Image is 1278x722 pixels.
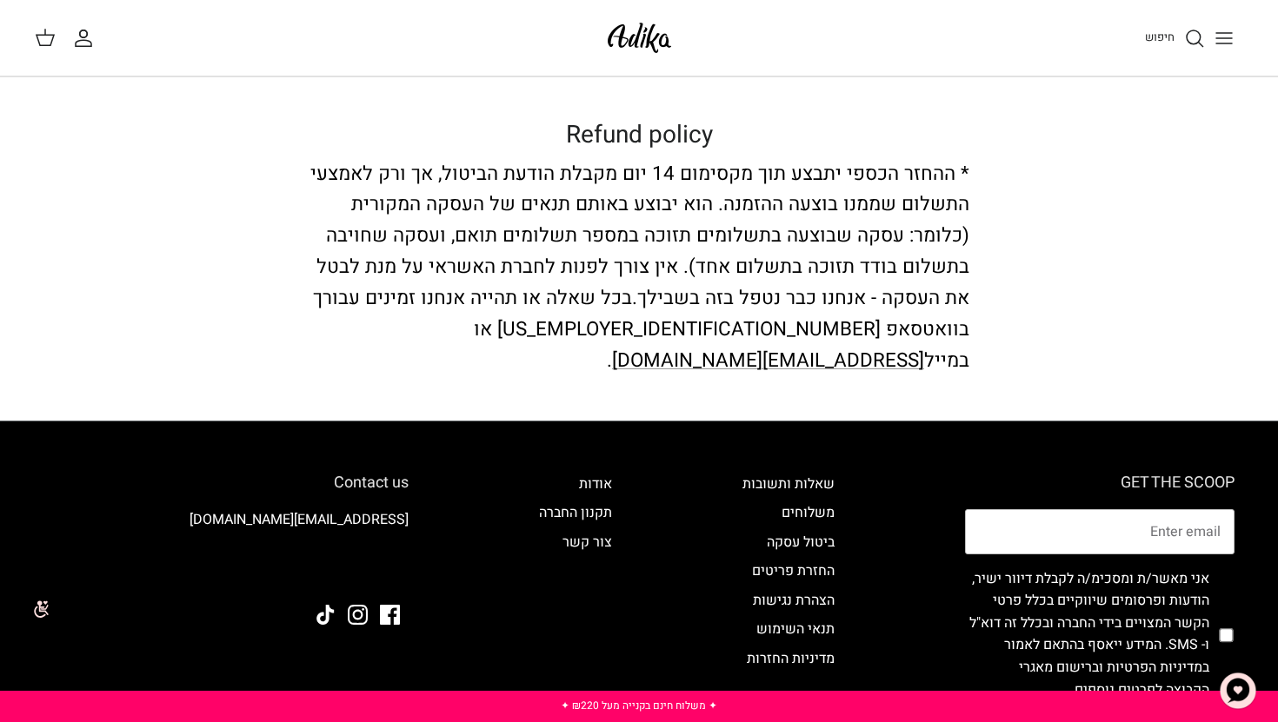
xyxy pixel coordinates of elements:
a: צור קשר [562,532,612,553]
img: accessibility_icon02.svg [13,585,61,633]
span: . [607,347,612,374]
a: חיפוש [1145,28,1205,49]
h6: Contact us [43,474,409,493]
img: Adika IL [602,17,676,58]
span: בכל שאלה או תהייה אנחנו זמינים עבורך בוואטסאפ [US_EMPLOYER_IDENTIFICATION_NUMBER] או במייל [313,284,969,374]
a: תנאי השימוש [756,619,835,639]
a: משלוחים [782,502,835,523]
label: אני מאשר/ת ומסכימ/ה לקבלת דיוור ישיר, הודעות ופרסומים שיווקיים בכלל פרטי הקשר המצויים בידי החברה ... [965,568,1209,702]
a: החשבון שלי [73,28,101,49]
a: מדיניות החזרות [747,648,835,669]
span: חיפוש [1145,29,1175,45]
a: החזרת פריטים [752,560,835,581]
img: Adika IL [361,558,409,580]
a: Tiktok [316,605,336,625]
span: * ההחזר הכספי יתבצע תוך מקסימום 14 יום מקבלת הודעת הביטול, אך ורק לאמצעי התשלום שממנו בוצעה ההזמנ... [310,160,969,312]
a: [EMAIL_ADDRESS][DOMAIN_NAME] [612,347,924,374]
a: ביטול עסקה [767,532,835,553]
a: הצהרת נגישות [753,590,835,611]
button: Toggle menu [1205,19,1243,57]
input: Email [965,509,1235,554]
h6: GET THE SCOOP [965,474,1235,493]
a: אודות [579,474,612,494]
a: תקנון החברה [539,502,612,523]
button: צ'אט [1212,665,1264,717]
h1: Refund policy [309,121,969,150]
a: שאלות ותשובות [742,474,835,494]
a: [EMAIL_ADDRESS][DOMAIN_NAME] [190,509,409,530]
a: ✦ משלוח חינם בקנייה מעל ₪220 ✦ [561,698,717,713]
a: Instagram [348,605,368,625]
a: לפרטים נוספים [1075,679,1162,700]
a: Facebook [380,605,400,625]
